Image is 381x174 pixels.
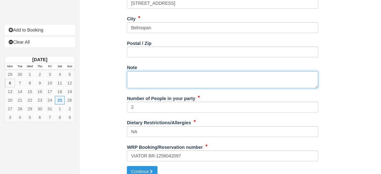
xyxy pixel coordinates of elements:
[55,113,65,122] a: 8
[15,96,25,105] a: 21
[55,105,65,113] a: 1
[5,87,15,96] a: 13
[5,25,75,35] a: Add to Booking
[5,63,15,70] th: Mon
[45,96,55,105] a: 24
[5,96,15,105] a: 20
[15,79,25,87] a: 7
[15,113,25,122] a: 4
[5,105,15,113] a: 27
[35,79,45,87] a: 9
[32,57,47,62] strong: [DATE]
[127,93,195,102] label: Number of People in your party
[65,63,75,70] th: Sun
[45,63,55,70] th: Fri
[55,96,65,105] a: 25
[65,96,75,105] a: 26
[45,70,55,79] a: 3
[35,96,45,105] a: 23
[15,87,25,96] a: 14
[55,63,65,70] th: Sat
[45,113,55,122] a: 7
[25,87,35,96] a: 15
[5,113,15,122] a: 3
[15,105,25,113] a: 28
[35,105,45,113] a: 30
[15,70,25,79] a: 30
[35,70,45,79] a: 2
[127,117,191,126] label: Dietary Restrictions/Allergies
[25,105,35,113] a: 29
[15,63,25,70] th: Tue
[127,142,203,151] label: WRP Booking/Reservation number
[45,87,55,96] a: 17
[55,87,65,96] a: 18
[25,70,35,79] a: 1
[25,63,35,70] th: Wed
[5,79,15,87] a: 6
[25,79,35,87] a: 8
[55,79,65,87] a: 11
[127,62,137,71] label: Note
[65,79,75,87] a: 12
[5,70,15,79] a: 29
[45,105,55,113] a: 31
[5,37,75,47] a: Clear All
[65,113,75,122] a: 9
[35,63,45,70] th: Thu
[65,105,75,113] a: 2
[45,79,55,87] a: 10
[127,13,136,22] label: City
[65,87,75,96] a: 19
[55,70,65,79] a: 4
[35,113,45,122] a: 6
[127,38,151,47] label: Postal / Zip
[25,113,35,122] a: 5
[25,96,35,105] a: 22
[65,70,75,79] a: 5
[35,87,45,96] a: 16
